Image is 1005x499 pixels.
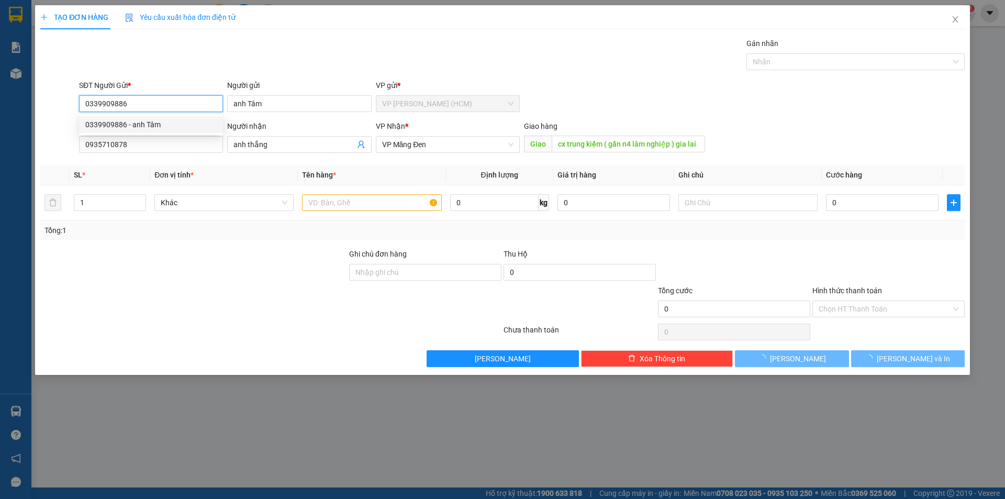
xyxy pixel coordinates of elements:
[951,15,959,24] span: close
[770,353,826,364] span: [PERSON_NAME]
[947,198,960,207] span: plus
[678,194,818,211] input: Ghi Chú
[154,171,194,179] span: Đơn vị tính
[125,14,133,22] img: icon
[524,136,552,152] span: Giao
[227,80,371,91] div: Người gửi
[557,171,596,179] span: Giá trị hàng
[302,194,441,211] input: VD: Bàn, Ghế
[758,354,770,362] span: loading
[941,5,970,35] button: Close
[85,119,217,130] div: 0339909886 - anh Tâm
[349,250,407,258] label: Ghi chú đơn hàng
[302,171,336,179] span: Tên hàng
[40,14,48,21] span: plus
[227,120,371,132] div: Người nhận
[524,122,557,130] span: Giao hàng
[376,80,520,91] div: VP gửi
[628,354,635,363] span: delete
[74,171,82,179] span: SL
[746,39,778,48] label: Gán nhãn
[947,194,961,211] button: plus
[552,136,705,152] input: Dọc đường
[851,350,965,367] button: [PERSON_NAME] và In
[658,286,693,295] span: Tổng cước
[877,353,950,364] span: [PERSON_NAME] và In
[161,195,287,210] span: Khác
[44,225,388,236] div: Tổng: 1
[481,171,518,179] span: Định lượng
[475,353,531,364] span: [PERSON_NAME]
[376,122,405,130] span: VP Nhận
[539,194,549,211] span: kg
[40,13,108,21] span: TẠO ĐƠN HÀNG
[581,350,733,367] button: deleteXóa Thông tin
[557,194,670,211] input: 0
[504,250,528,258] span: Thu Hộ
[502,324,657,342] div: Chưa thanh toán
[349,264,501,281] input: Ghi chú đơn hàng
[44,194,61,211] button: delete
[382,96,513,112] span: VP Hoàng Văn Thụ (HCM)
[735,350,848,367] button: [PERSON_NAME]
[125,13,236,21] span: Yêu cầu xuất hóa đơn điện tử
[357,140,365,149] span: user-add
[79,116,223,133] div: 0339909886 - anh Tâm
[826,171,862,179] span: Cước hàng
[865,354,877,362] span: loading
[812,286,882,295] label: Hình thức thanh toán
[674,165,822,185] th: Ghi chú
[640,353,685,364] span: Xóa Thông tin
[427,350,579,367] button: [PERSON_NAME]
[79,80,223,91] div: SĐT Người Gửi
[382,137,513,152] span: VP Măng Đen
